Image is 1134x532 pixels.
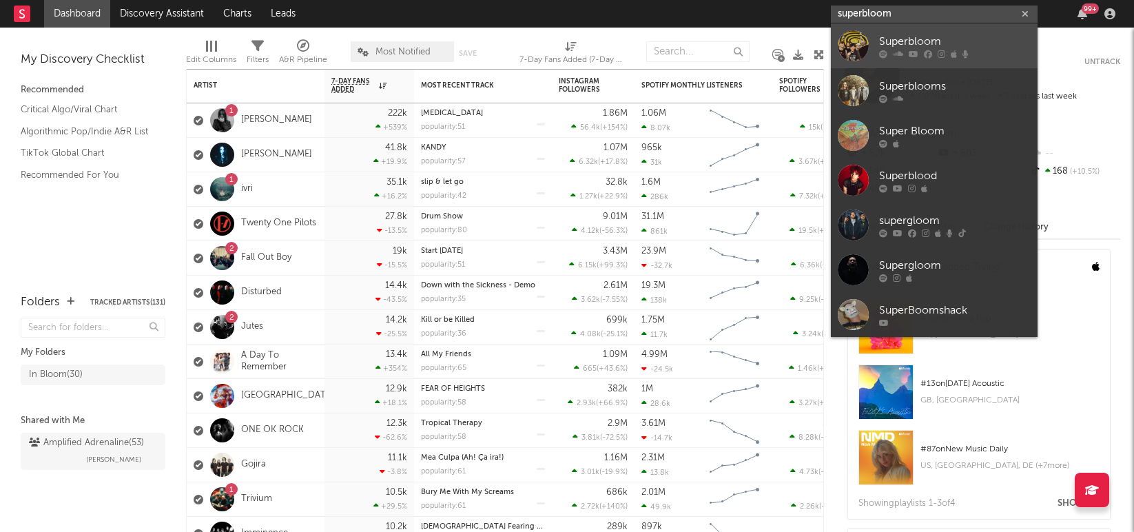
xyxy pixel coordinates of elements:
a: In Bloom(30) [21,365,165,385]
div: 41.8k [385,143,407,152]
div: -13.5 % [377,226,407,235]
div: 35.1k [386,178,407,187]
div: ( ) [790,398,848,407]
a: KANDY [421,144,446,152]
span: 2.26k [800,503,819,511]
a: Start [DATE] [421,247,463,255]
div: 699k [606,316,628,325]
div: -62.6 % [375,433,407,442]
div: ( ) [569,260,628,269]
a: All My Friends [421,351,471,358]
button: Save [459,50,477,57]
div: 7-Day Fans Added (7-Day Fans Added) [519,34,623,74]
div: 14.2k [386,316,407,325]
div: popularity: 80 [421,227,467,234]
div: 31.1M [641,212,664,221]
span: +43.6 % [599,365,626,373]
span: +17.8 % [600,158,626,166]
div: ( ) [572,226,628,235]
svg: Chart title [703,138,765,172]
div: ( ) [573,433,628,442]
div: 168 [1029,163,1120,181]
a: Supergloom [831,247,1038,292]
a: Superbloom [831,23,1038,68]
a: FEAR OF HEIGHTS [421,385,485,393]
div: 2.31M [641,453,665,462]
a: Mea Culpa (Ah! Ça ira!) [421,454,504,462]
span: -56.3 % [601,227,626,235]
div: ( ) [572,502,628,511]
span: 56.4k [580,124,600,132]
div: Bury Me With My Screams [421,489,545,496]
span: +10.5 % [1068,168,1100,176]
div: 1.86M [603,109,628,118]
div: popularity: 36 [421,330,466,338]
a: Recommended For You [21,167,152,183]
div: ( ) [572,295,628,304]
div: ( ) [790,226,848,235]
div: popularity: 61 [421,502,466,510]
svg: Chart title [703,345,765,379]
span: +22.9 % [599,193,626,201]
a: Bury Me With My Screams [421,489,514,496]
div: ( ) [570,157,628,166]
div: ( ) [793,329,848,338]
div: ( ) [572,467,628,476]
div: A&R Pipeline [279,52,327,68]
a: #13on[DATE] AcousticGB, [GEOGRAPHIC_DATA] [848,365,1110,430]
div: popularity: 51 [421,261,465,269]
div: 3.61M [641,419,666,428]
svg: Chart title [703,276,765,310]
div: 11.7k [641,330,668,339]
div: FEAR OF HEIGHTS [421,385,545,393]
svg: Chart title [703,207,765,241]
div: # 13 on [DATE] Acoustic [920,376,1100,392]
div: Instagram Followers [559,77,607,94]
div: +354 % [375,364,407,373]
input: Search... [646,41,750,62]
div: # 87 on New Music Daily [920,441,1100,458]
div: 13.8k [641,468,669,477]
div: Supergloom [879,257,1031,274]
div: 3.43M [603,247,628,256]
a: [PERSON_NAME] [241,149,312,161]
svg: Chart title [703,241,765,276]
span: 4.08k [580,331,601,338]
div: 28.6k [641,399,670,408]
span: 3.81k [581,434,600,442]
div: 9.01M [603,212,628,221]
div: Edit Columns [186,52,236,68]
span: 19.5k [798,227,817,235]
a: [PERSON_NAME] [241,114,312,126]
div: ( ) [790,192,848,201]
div: popularity: 65 [421,365,466,372]
span: 3.67k [798,158,818,166]
div: -15.5 % [377,260,407,269]
input: Search for artists [831,6,1038,23]
div: 861k [641,227,668,236]
div: Shared with Me [21,413,165,429]
div: 1.6M [641,178,661,187]
div: 2.61M [604,281,628,290]
div: US, [GEOGRAPHIC_DATA], DE (+ 7 more) [920,458,1100,474]
a: SuperBoomshack [831,292,1038,337]
div: 23.9M [641,247,666,256]
a: ivri [241,183,253,195]
span: 3.27k [798,400,817,407]
div: Super Bloom [879,123,1031,139]
a: [DEMOGRAPHIC_DATA] Fearing Man [421,523,553,531]
span: -7.55 % [602,296,626,304]
div: 382k [608,385,628,393]
div: popularity: 42 [421,192,466,200]
span: 15k [809,124,821,132]
a: Tropical Therapy [421,420,482,427]
div: God Fearing Man [421,523,545,531]
a: [MEDICAL_DATA] [421,110,483,117]
svg: Chart title [703,482,765,517]
div: 19k [393,247,407,256]
span: 3.62k [581,296,600,304]
button: Untrack [1084,55,1120,69]
a: [GEOGRAPHIC_DATA] [241,390,334,402]
a: Drum Show [421,213,463,221]
span: 4.73k [799,469,818,476]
